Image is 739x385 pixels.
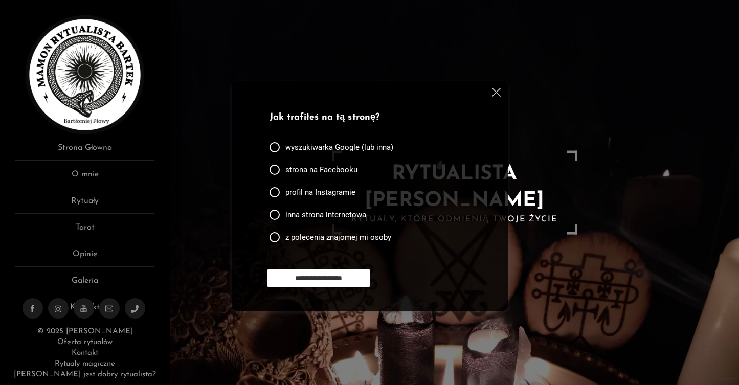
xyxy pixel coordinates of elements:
span: inna strona internetowa [285,210,366,220]
a: Kontakt [72,349,98,357]
a: Strona Główna [15,142,154,161]
a: O mnie [15,168,154,187]
span: profil na Instagramie [285,187,355,197]
a: Rytuały magiczne [55,360,115,368]
a: Galeria [15,275,154,293]
a: Rytuały [15,195,154,214]
img: cross.svg [492,88,501,97]
span: z polecenia znajomej mi osoby [285,232,391,242]
span: wyszukiwarka Google (lub inna) [285,142,393,152]
a: Opinie [15,248,154,267]
img: Rytualista Bartek [26,15,144,134]
p: Jak trafiłeś na tą stronę? [270,111,466,125]
a: Oferta rytuałów [57,338,113,346]
a: [PERSON_NAME] jest dobry rytualista? [14,371,156,378]
span: strona na Facebooku [285,165,357,175]
a: Tarot [15,221,154,240]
